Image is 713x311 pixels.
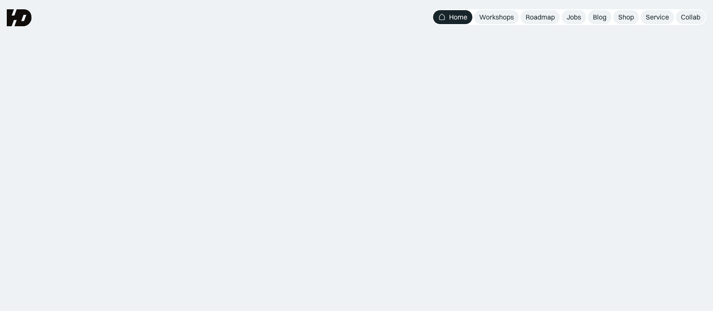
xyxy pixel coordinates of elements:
div: Jobs [567,13,581,22]
a: Shop [613,10,639,24]
a: Home [433,10,472,24]
a: Collab [676,10,705,24]
a: Jobs [562,10,586,24]
div: Service [646,13,669,22]
div: Blog [593,13,606,22]
a: Workshops [474,10,519,24]
div: Collab [681,13,700,22]
div: Roadmap [526,13,555,22]
div: Workshops [479,13,514,22]
a: Roadmap [521,10,560,24]
div: Shop [618,13,634,22]
a: Blog [588,10,612,24]
a: Service [641,10,674,24]
div: Home [449,13,467,22]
